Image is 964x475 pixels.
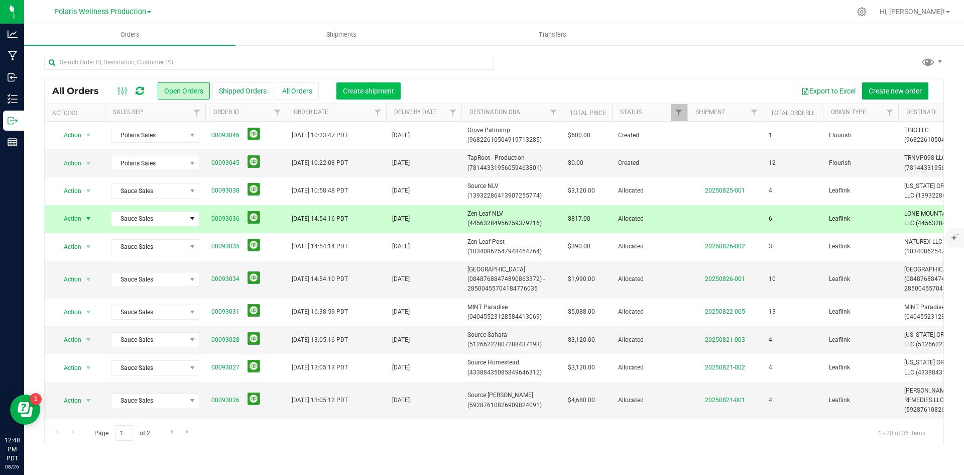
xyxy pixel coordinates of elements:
span: Action [55,305,82,319]
span: Shipments [313,30,370,39]
span: Sauce Sales [111,394,186,408]
span: Allocated [618,186,681,196]
a: 20250821-003 [705,336,745,343]
span: $3,120.00 [568,363,595,372]
span: Source NLV (13932286413907255774) [467,181,556,201]
span: select [82,361,95,375]
a: 20250822-005 [705,308,745,315]
span: Source Homestead (43388435085849646312) [467,358,556,377]
a: 00093034 [211,274,239,284]
span: select [82,333,95,347]
span: [GEOGRAPHIC_DATA] (08487688474890863372) - 28500455704184776035 [467,265,556,294]
a: Transfers [447,24,658,45]
span: select [82,212,95,226]
span: $817.00 [568,214,590,224]
span: Zen Leaf NLV (44563284956259379216) [467,209,556,228]
span: Sauce Sales [111,240,186,254]
iframe: Resource center unread badge [30,393,42,405]
a: 00093028 [211,335,239,345]
a: Orders [24,24,235,45]
span: Action [55,128,82,142]
span: select [82,272,95,287]
span: [DATE] [392,307,410,317]
a: 20250825-001 [705,187,745,194]
span: $1,990.00 [568,274,595,284]
span: [DATE] 16:38:59 PDT [292,307,348,317]
span: $3,120.00 [568,335,595,345]
span: [DATE] [392,186,410,196]
inline-svg: Manufacturing [8,51,18,61]
span: Hi, [PERSON_NAME]! [880,8,945,16]
span: Action [55,272,82,287]
span: [DATE] [392,158,410,168]
span: Source [PERSON_NAME] (59287610826909824091) [467,391,556,410]
span: 4 [769,396,772,405]
span: Created [618,131,681,140]
span: Sauce Sales [111,212,186,226]
span: $390.00 [568,242,590,251]
span: Leaflink [829,274,892,284]
button: All Orders [276,82,319,100]
span: Source Sahara (51266222807288437193) [467,330,556,349]
span: Orders [107,30,153,39]
span: Allocated [618,214,681,224]
span: Allocated [618,396,681,405]
span: All Orders [52,85,109,97]
div: Actions [52,110,101,117]
p: 12:48 PM PDT [5,436,20,463]
a: Total Price [570,110,606,117]
span: Allocated [618,363,681,372]
a: Order ID [213,109,239,116]
span: 4 [769,186,772,196]
inline-svg: Reports [8,137,18,147]
a: Destination DBA [469,109,520,116]
span: Leaflink [829,307,892,317]
a: Delivery Date [394,109,437,116]
a: 20250821-001 [705,397,745,404]
span: [DATE] 14:54:10 PDT [292,274,348,284]
a: Filter [882,104,898,121]
span: Created [618,158,681,168]
span: select [82,240,95,254]
span: 3 [769,242,772,251]
a: Destination [906,109,944,116]
span: Page of 2 [86,425,158,441]
span: [DATE] [392,335,410,345]
a: 20250826-001 [705,275,745,282]
a: Filter [445,104,461,121]
span: [DATE] 13:05:12 PDT [292,396,348,405]
span: [DATE] [392,363,410,372]
a: 00093038 [211,186,239,196]
span: [DATE] 10:58:48 PDT [292,186,348,196]
span: $5,088.00 [568,307,595,317]
span: Leaflink [829,214,892,224]
span: Leaflink [829,242,892,251]
a: Filter [746,104,763,121]
a: 00093046 [211,131,239,140]
a: 00093026 [211,396,239,405]
span: select [82,128,95,142]
span: Leaflink [829,335,892,345]
span: Create shipment [343,87,394,95]
span: [DATE] 10:22:08 PDT [292,158,348,168]
a: Sales Rep [113,109,143,116]
span: 1 - 20 of 36 items [870,425,933,440]
span: 13 [769,307,776,317]
span: Create new order [869,87,922,95]
p: 08/26 [5,463,20,470]
input: Search Order ID, Destination, Customer PO... [44,55,494,70]
button: Open Orders [158,82,210,100]
a: 20250821-002 [705,364,745,371]
span: Action [55,394,82,408]
span: [DATE] 13:05:16 PDT [292,335,348,345]
span: [DATE] 13:05:13 PDT [292,363,348,372]
span: Sauce Sales [111,184,186,198]
span: Allocated [618,242,681,251]
button: Shipped Orders [212,82,273,100]
span: select [82,184,95,198]
a: Filter [189,104,205,121]
span: [DATE] [392,131,410,140]
span: [DATE] 14:54:16 PDT [292,214,348,224]
span: 4 [769,335,772,345]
